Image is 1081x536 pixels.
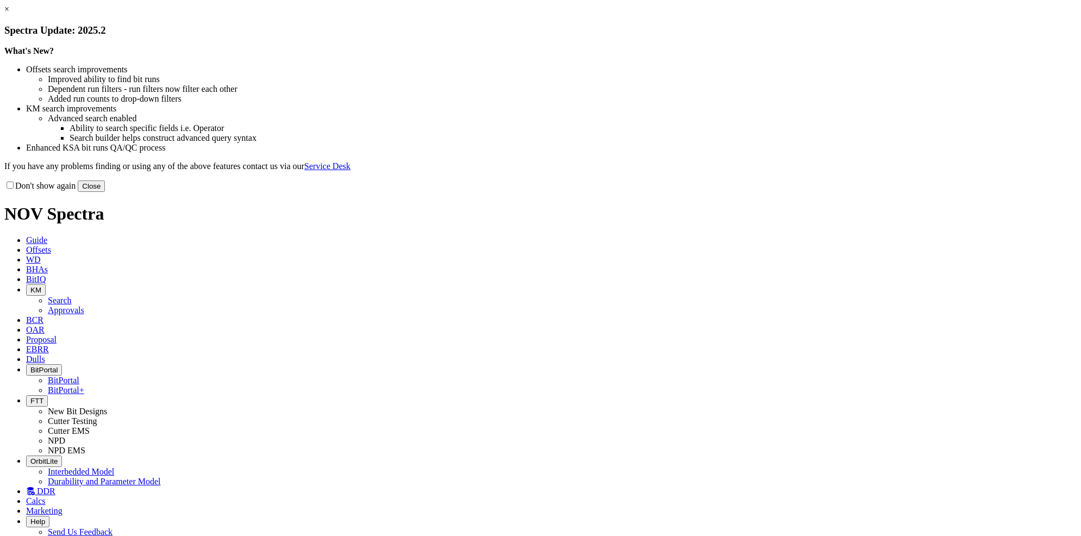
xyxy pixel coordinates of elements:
[26,335,57,344] span: Proposal
[4,161,1077,171] p: If you have any problems finding or using any of the above features contact us via our
[26,506,63,515] span: Marketing
[4,4,9,14] a: ×
[48,114,1077,123] li: Advanced search enabled
[48,467,114,476] a: Interbedded Model
[30,397,43,405] span: FTT
[26,245,51,254] span: Offsets
[30,518,45,526] span: Help
[4,204,1077,224] h1: NOV Spectra
[26,65,1077,74] li: Offsets search improvements
[37,487,55,496] span: DDR
[30,286,41,294] span: KM
[26,354,45,364] span: Dulls
[70,133,1077,143] li: Search builder helps construct advanced query syntax
[48,477,161,486] a: Durability and Parameter Model
[4,46,54,55] strong: What's New?
[48,306,84,315] a: Approvals
[48,84,1077,94] li: Dependent run filters - run filters now filter each other
[26,104,1077,114] li: KM search improvements
[4,24,1077,36] h3: Spectra Update: 2025.2
[48,416,97,426] a: Cutter Testing
[70,123,1077,133] li: Ability to search specific fields i.e. Operator
[48,385,84,395] a: BitPortal+
[30,366,58,374] span: BitPortal
[4,181,76,190] label: Don't show again
[26,143,1077,153] li: Enhanced KSA bit runs QA/QC process
[48,94,1077,104] li: Added run counts to drop-down filters
[26,345,49,354] span: EBRR
[26,265,48,274] span: BHAs
[48,436,65,445] a: NPD
[7,182,14,189] input: Don't show again
[48,407,107,416] a: New Bit Designs
[30,457,58,465] span: OrbitLite
[78,180,105,192] button: Close
[26,255,41,264] span: WD
[48,376,79,385] a: BitPortal
[26,325,45,334] span: OAR
[48,74,1077,84] li: Improved ability to find bit runs
[48,426,90,435] a: Cutter EMS
[48,296,72,305] a: Search
[26,315,43,325] span: BCR
[304,161,351,171] a: Service Desk
[26,275,46,284] span: BitIQ
[26,235,47,245] span: Guide
[26,496,46,506] span: Calcs
[48,446,85,455] a: NPD EMS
